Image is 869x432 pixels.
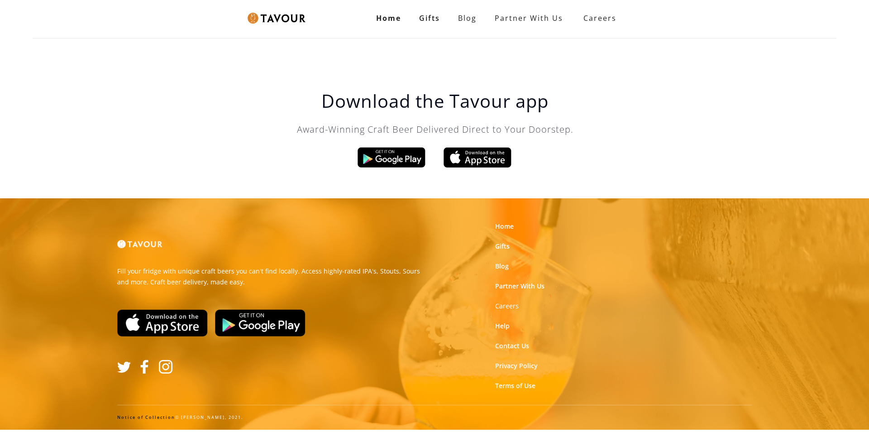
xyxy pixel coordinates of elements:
[572,5,623,31] a: Careers
[495,242,510,251] a: Gifts
[495,381,535,390] a: Terms of Use
[117,266,428,288] p: Fill your fridge with unique craft beers you can't find locally. Access highly-rated IPA's, Stout...
[449,9,486,27] a: Blog
[410,9,449,27] a: Gifts
[495,282,544,291] a: Partner With Us
[495,222,514,231] a: Home
[583,9,616,27] strong: Careers
[254,123,616,136] p: Award-Winning Craft Beer Delivered Direct to Your Doorstep.
[495,262,509,271] a: Blog
[495,361,538,370] a: Privacy Policy
[117,414,752,421] div: © [PERSON_NAME], 2021.
[495,302,519,311] a: Careers
[376,13,401,23] strong: Home
[495,341,529,350] a: Contact Us
[486,9,572,27] a: partner with us
[367,9,410,27] a: Home
[495,322,510,331] a: Help
[254,90,616,112] h1: Download the Tavour app
[117,414,175,420] a: Notice of Collection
